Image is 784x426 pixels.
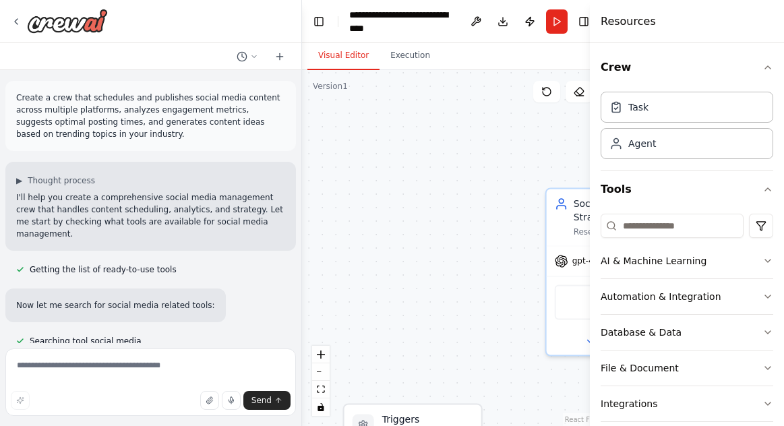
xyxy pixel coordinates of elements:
[16,175,22,186] span: ▶
[565,416,601,423] a: React Flow attribution
[16,191,285,240] p: I'll help you create a comprehensive social media management crew that handles content scheduling...
[601,315,773,350] button: Database & Data
[576,12,593,31] button: Hide right sidebar
[601,171,773,208] button: Tools
[312,381,330,398] button: fit view
[601,386,773,421] button: Integrations
[307,42,380,70] button: Visual Editor
[243,391,291,410] button: Send
[312,346,330,363] button: zoom in
[628,100,649,114] div: Task
[380,42,441,70] button: Execution
[16,299,215,311] p: Now let me search for social media related tools:
[382,413,473,426] h3: Triggers
[269,49,291,65] button: Start a new chat
[601,361,679,375] div: File & Document
[27,9,108,33] img: Logo
[349,8,454,35] nav: breadcrumb
[200,391,219,410] button: Upload files
[30,336,142,346] span: Searching tool social media
[574,197,704,224] div: Social Media Content Strategist
[30,264,177,275] span: Getting the list of ready-to-use tools
[312,363,330,381] button: zoom out
[312,398,330,416] button: toggle interactivity
[11,391,30,410] button: Improve this prompt
[16,92,285,140] p: Create a crew that schedules and publishes social media content across multiple platforms, analyz...
[601,86,773,170] div: Crew
[310,12,327,31] button: Hide left sidebar
[313,81,348,92] div: Version 1
[601,49,773,86] button: Crew
[601,254,706,268] div: AI & Machine Learning
[601,13,656,30] h4: Resources
[601,290,721,303] div: Automation & Integration
[628,137,656,150] div: Agent
[231,49,264,65] button: Switch to previous chat
[572,255,620,266] span: gpt-4o-mini
[222,391,241,410] button: Click to speak your automation idea
[16,175,95,186] button: ▶Thought process
[574,226,704,237] div: Research trending topics in {industry} and generate creative, engaging content ideas for social m...
[601,397,657,410] div: Integrations
[312,346,330,416] div: React Flow controls
[601,279,773,314] button: Automation & Integration
[601,243,773,278] button: AI & Machine Learning
[545,187,714,356] div: Social Media Content StrategistResearch trending topics in {industry} and generate creative, enga...
[28,175,95,186] span: Thought process
[601,351,773,386] button: File & Document
[601,326,682,339] div: Database & Data
[251,395,272,406] span: Send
